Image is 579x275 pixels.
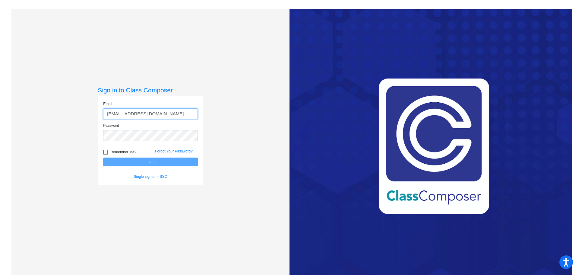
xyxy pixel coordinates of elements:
button: Log In [103,158,198,166]
span: Remember Me? [110,149,136,156]
a: Single sign on - SSO [134,174,167,179]
label: Password [103,123,119,128]
label: Email [103,101,112,107]
a: Forgot Your Password? [155,149,193,153]
h3: Sign in to Class Composer [98,86,203,94]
